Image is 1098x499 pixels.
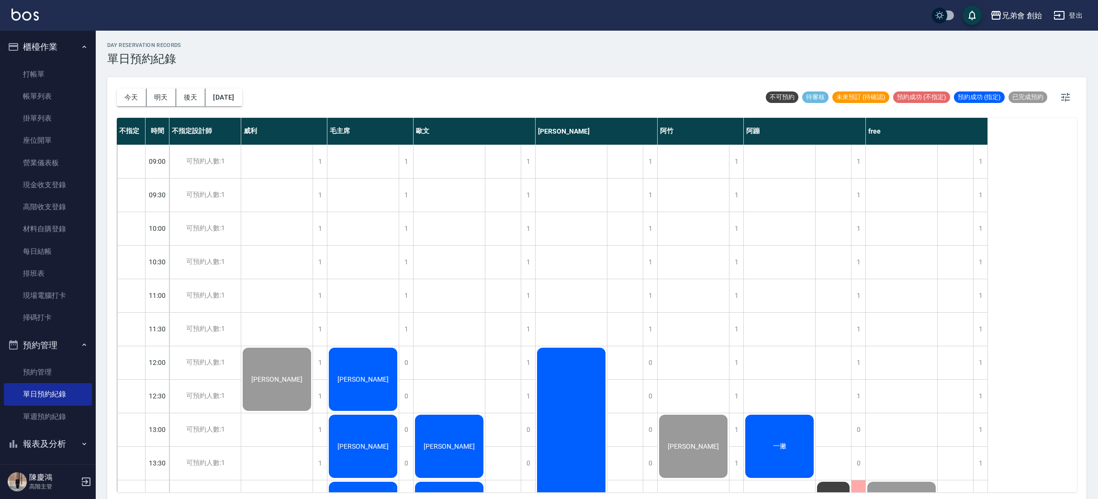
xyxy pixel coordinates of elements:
[643,313,657,346] div: 1
[4,34,92,59] button: 櫃檯作業
[4,107,92,129] a: 掛單列表
[851,313,865,346] div: 1
[146,118,169,145] div: 時間
[744,118,866,145] div: 阿蹦
[313,212,327,245] div: 1
[313,346,327,379] div: 1
[973,246,987,279] div: 1
[521,145,535,178] div: 1
[422,442,477,450] span: [PERSON_NAME]
[4,406,92,428] a: 單週預約紀錄
[313,413,327,446] div: 1
[851,145,865,178] div: 1
[521,346,535,379] div: 1
[643,447,657,480] div: 0
[4,174,92,196] a: 現金收支登錄
[658,118,744,145] div: 阿竹
[521,179,535,212] div: 1
[169,380,241,413] div: 可預約人數:1
[643,413,657,446] div: 0
[973,212,987,245] div: 1
[643,212,657,245] div: 1
[4,284,92,306] a: 現場電腦打卡
[205,89,242,106] button: [DATE]
[399,447,413,480] div: 0
[954,93,1005,102] span: 預約成功 (指定)
[399,212,413,245] div: 1
[729,279,743,312] div: 1
[117,89,146,106] button: 今天
[851,212,865,245] div: 1
[29,482,78,491] p: 高階主管
[973,179,987,212] div: 1
[414,118,536,145] div: 歐文
[851,179,865,212] div: 1
[169,447,241,480] div: 可預約人數:1
[336,375,391,383] span: [PERSON_NAME]
[399,313,413,346] div: 1
[521,212,535,245] div: 1
[643,346,657,379] div: 0
[313,145,327,178] div: 1
[643,279,657,312] div: 1
[973,145,987,178] div: 1
[973,313,987,346] div: 1
[851,413,865,446] div: 0
[313,179,327,212] div: 1
[4,456,92,481] button: 客戶管理
[4,196,92,218] a: 高階收支登錄
[1050,7,1087,24] button: 登出
[146,346,169,379] div: 12:00
[973,279,987,312] div: 1
[107,42,181,48] h2: day Reservation records
[336,442,391,450] span: [PERSON_NAME]
[729,413,743,446] div: 1
[643,145,657,178] div: 1
[176,89,206,106] button: 後天
[973,413,987,446] div: 1
[169,179,241,212] div: 可預約人數:1
[521,246,535,279] div: 1
[327,118,414,145] div: 毛主席
[4,262,92,284] a: 排班表
[643,246,657,279] div: 1
[851,279,865,312] div: 1
[4,306,92,329] a: 掃碼打卡
[643,179,657,212] div: 1
[729,380,743,413] div: 1
[399,413,413,446] div: 0
[851,246,865,279] div: 1
[521,313,535,346] div: 1
[146,178,169,212] div: 09:30
[146,245,169,279] div: 10:30
[4,431,92,456] button: 報表及分析
[4,129,92,151] a: 座位開單
[729,246,743,279] div: 1
[169,346,241,379] div: 可預約人數:1
[169,313,241,346] div: 可預約人數:1
[1002,10,1042,22] div: 兄弟會 創始
[521,447,535,480] div: 0
[146,413,169,446] div: 13:00
[4,218,92,240] a: 材料自購登錄
[146,312,169,346] div: 11:30
[729,447,743,480] div: 1
[1008,93,1047,102] span: 已完成預約
[4,361,92,383] a: 預約管理
[146,446,169,480] div: 13:30
[802,93,829,102] span: 待審核
[146,145,169,178] div: 09:00
[729,346,743,379] div: 1
[973,380,987,413] div: 1
[666,442,721,450] span: [PERSON_NAME]
[851,346,865,379] div: 1
[4,152,92,174] a: 營業儀表板
[729,313,743,346] div: 1
[313,279,327,312] div: 1
[169,279,241,312] div: 可預約人數:1
[399,279,413,312] div: 1
[399,145,413,178] div: 1
[8,472,27,491] img: Person
[832,93,889,102] span: 未來預訂 (待確認)
[399,380,413,413] div: 0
